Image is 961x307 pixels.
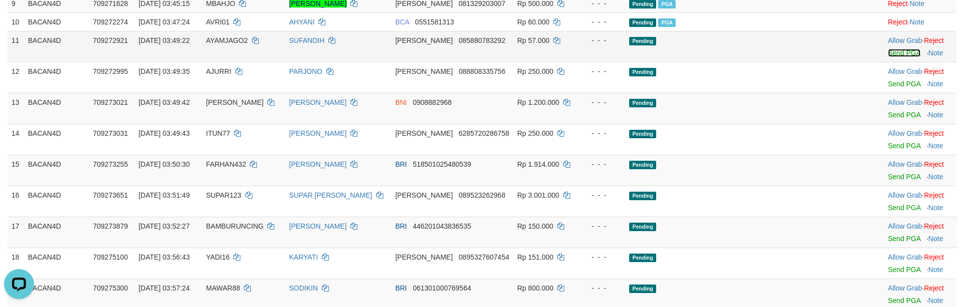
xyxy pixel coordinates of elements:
span: Copy 085880783292 to clipboard [459,36,505,44]
a: Reject [924,160,944,168]
span: AYAMJAGO2 [206,36,248,44]
td: BACAN4D [24,62,89,93]
a: Reject [924,98,944,106]
span: [PERSON_NAME] [395,67,453,75]
td: · [884,62,957,93]
span: Pending [629,223,656,231]
span: [DATE] 03:50:30 [138,160,189,168]
a: Allow Grab [888,98,922,106]
span: · [888,36,924,44]
span: YADI16 [206,253,229,261]
a: Note [929,297,944,305]
span: [DATE] 03:56:43 [138,253,189,261]
td: · [884,155,957,186]
span: 709273651 [93,191,128,199]
button: Open LiveChat chat widget [4,4,34,34]
div: - - - [581,35,621,45]
div: - - - [581,252,621,262]
span: Rp 57.000 [517,36,550,44]
span: [PERSON_NAME] [206,98,263,106]
span: Copy 518501025480539 to clipboard [413,160,471,168]
td: 10 [7,12,24,31]
td: · [884,31,957,62]
td: 18 [7,248,24,279]
span: 709272995 [93,67,128,75]
a: Send PGA [888,266,921,274]
div: - - - [581,283,621,293]
td: BACAN4D [24,93,89,124]
a: SUFANDIH [289,36,325,44]
a: Send PGA [888,80,921,88]
a: Send PGA [888,204,921,212]
a: Allow Grab [888,191,922,199]
a: Note [929,49,944,57]
a: Send PGA [888,111,921,119]
a: Note [929,204,944,212]
td: 15 [7,155,24,186]
span: [DATE] 03:52:27 [138,222,189,230]
a: Note [929,266,944,274]
span: · [888,98,924,106]
span: Pending [629,285,656,293]
td: · [884,186,957,217]
span: Copy 089523262968 to clipboard [459,191,505,199]
span: Rp 1.914.000 [517,160,559,168]
span: 709273255 [93,160,128,168]
a: Send PGA [888,173,921,181]
span: Pending [629,37,656,45]
a: Reject [924,67,944,75]
a: Reject [924,284,944,292]
div: - - - [581,190,621,200]
span: BAMBURUNCING [206,222,263,230]
span: Pending [629,192,656,200]
div: - - - [581,97,621,107]
span: BRI [395,222,407,230]
a: [PERSON_NAME] [289,222,347,230]
span: BRI [395,160,407,168]
span: Copy 0908882968 to clipboard [413,98,452,106]
td: 12 [7,62,24,93]
span: · [888,284,924,292]
a: Reject [888,18,908,26]
td: 14 [7,124,24,155]
span: 709273031 [93,129,128,137]
td: BACAN4D [24,12,89,31]
span: 709272921 [93,36,128,44]
td: BACAN4D [24,186,89,217]
a: Reject [924,222,944,230]
div: - - - [581,128,621,138]
div: - - - [581,17,621,27]
a: Send PGA [888,297,921,305]
td: BACAN4D [24,31,89,62]
span: Pending [629,161,656,169]
a: Note [929,111,944,119]
span: Copy 088808335756 to clipboard [459,67,505,75]
a: Send PGA [888,235,921,243]
a: Allow Grab [888,284,922,292]
div: - - - [581,221,621,231]
td: 11 [7,31,24,62]
span: 709275100 [93,253,128,261]
a: Allow Grab [888,36,922,44]
td: 17 [7,217,24,248]
span: [DATE] 03:47:24 [138,18,189,26]
span: [DATE] 03:51:49 [138,191,189,199]
a: [PERSON_NAME] [289,129,347,137]
td: · [884,124,957,155]
span: · [888,191,924,199]
span: Rp 250.000 [517,129,553,137]
div: - - - [581,66,621,76]
span: Rp 250.000 [517,67,553,75]
td: · [884,217,957,248]
a: Note [910,18,925,26]
span: [PERSON_NAME] [395,36,453,44]
span: FARHAN432 [206,160,246,168]
td: BACAN4D [24,155,89,186]
a: Send PGA [888,142,921,150]
a: SODIKIN [289,284,318,292]
span: · [888,67,924,75]
span: BRI [395,284,407,292]
span: Rp 1.200.000 [517,98,559,106]
span: 709272274 [93,18,128,26]
a: Reject [924,36,944,44]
